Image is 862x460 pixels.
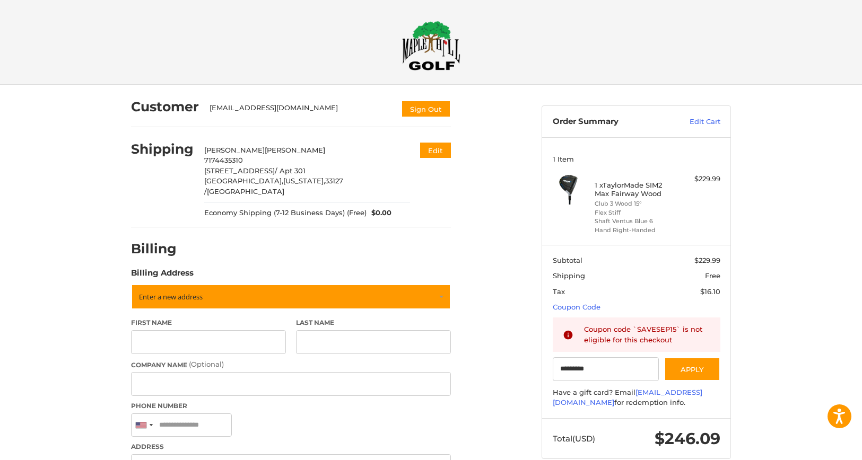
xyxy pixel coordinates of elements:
[595,226,676,235] li: Hand Right-Handed
[204,176,283,185] span: [GEOGRAPHIC_DATA],
[705,271,720,280] span: Free
[553,357,659,381] input: Gift Certificate or Coupon Code
[694,256,720,264] span: $229.99
[595,199,676,208] li: Club 3 Wood 15°
[402,21,460,70] img: Maple Hill Golf
[678,174,720,184] div: $229.99
[131,267,194,284] legend: Billing Address
[553,387,720,408] div: Have a gift card? Email for redemption info.
[667,117,720,127] a: Edit Cart
[131,284,451,309] a: Enter or select a different address
[664,357,720,381] button: Apply
[210,103,391,118] div: [EMAIL_ADDRESS][DOMAIN_NAME]
[132,414,156,437] div: United States: +1
[131,241,193,257] h2: Billing
[204,156,243,164] span: 7174435310
[553,271,585,280] span: Shipping
[553,287,565,296] span: Tax
[204,166,275,175] span: [STREET_ADDRESS]
[296,318,451,328] label: Last Name
[275,166,306,175] span: / Apt 301
[131,442,451,452] label: Address
[655,429,720,448] span: $246.09
[420,143,451,158] button: Edit
[207,187,284,196] span: [GEOGRAPHIC_DATA]
[553,303,600,311] a: Coupon Code
[553,256,582,264] span: Subtotal
[189,360,224,368] small: (Optional)
[700,287,720,296] span: $16.10
[265,146,325,154] span: [PERSON_NAME]
[553,434,595,444] span: Total (USD)
[595,208,676,217] li: Flex Stiff
[131,318,286,328] label: First Name
[595,181,676,198] h4: 1 x TaylorMade SIM2 Max Fairway Wood
[401,100,451,118] button: Sign Out
[204,146,265,154] span: [PERSON_NAME]
[131,359,451,370] label: Company Name
[553,117,667,127] h3: Order Summary
[131,99,199,115] h2: Customer
[367,208,392,218] span: $0.00
[131,141,194,157] h2: Shipping
[204,208,367,218] span: Economy Shipping (7-12 Business Days) (Free)
[553,155,720,163] h3: 1 Item
[139,292,203,302] span: Enter a new address
[131,401,451,411] label: Phone Number
[204,176,343,196] span: 33127 /
[283,176,325,185] span: [US_STATE],
[584,324,710,345] div: Coupon code `SAVESEP15` is not eligible for this checkout
[595,217,676,226] li: Shaft Ventus Blue 6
